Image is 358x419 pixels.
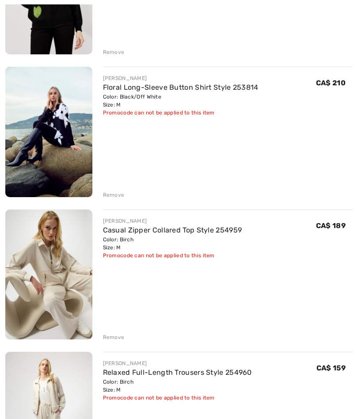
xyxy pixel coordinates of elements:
div: Promocode can not be applied to this item [103,109,259,117]
div: Color: Black/Off White Size: M [103,93,259,109]
div: Promocode can not be applied to this item [103,394,252,402]
div: Color: Birch Size: M [103,378,252,394]
div: Color: Birch Size: M [103,236,242,251]
img: Casual Zipper Collared Top Style 254959 [5,209,92,339]
div: Promocode can not be applied to this item [103,251,242,259]
div: [PERSON_NAME] [103,217,242,225]
div: Remove [103,191,125,199]
a: Casual Zipper Collared Top Style 254959 [103,226,242,234]
a: Floral Long-Sleeve Button Shirt Style 253814 [103,83,259,91]
div: [PERSON_NAME] [103,359,252,367]
div: Remove [103,48,125,56]
span: CA$ 210 [316,79,346,87]
span: CA$ 159 [316,364,346,372]
div: Remove [103,333,125,341]
img: Floral Long-Sleeve Button Shirt Style 253814 [5,67,92,197]
a: Relaxed Full-Length Trousers Style 254960 [103,368,252,377]
div: [PERSON_NAME] [103,74,259,82]
span: CA$ 189 [316,221,346,230]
